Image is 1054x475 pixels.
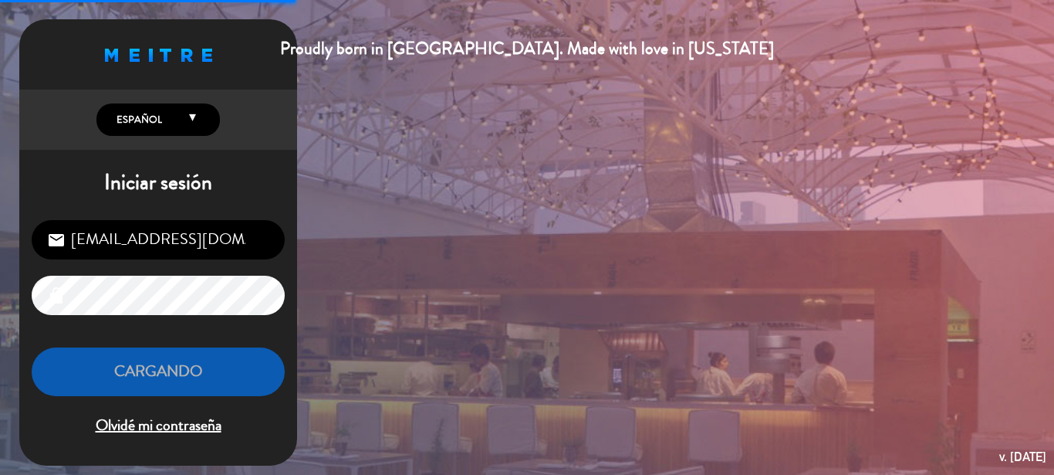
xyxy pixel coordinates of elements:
i: lock [47,287,66,305]
input: Correo Electrónico [32,220,285,260]
div: v. [DATE] [999,446,1046,467]
i: email [47,231,66,249]
span: Español [113,112,162,127]
h1: Iniciar sesión [19,170,297,196]
button: Cargando [32,348,285,396]
span: Olvidé mi contraseña [32,413,285,439]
